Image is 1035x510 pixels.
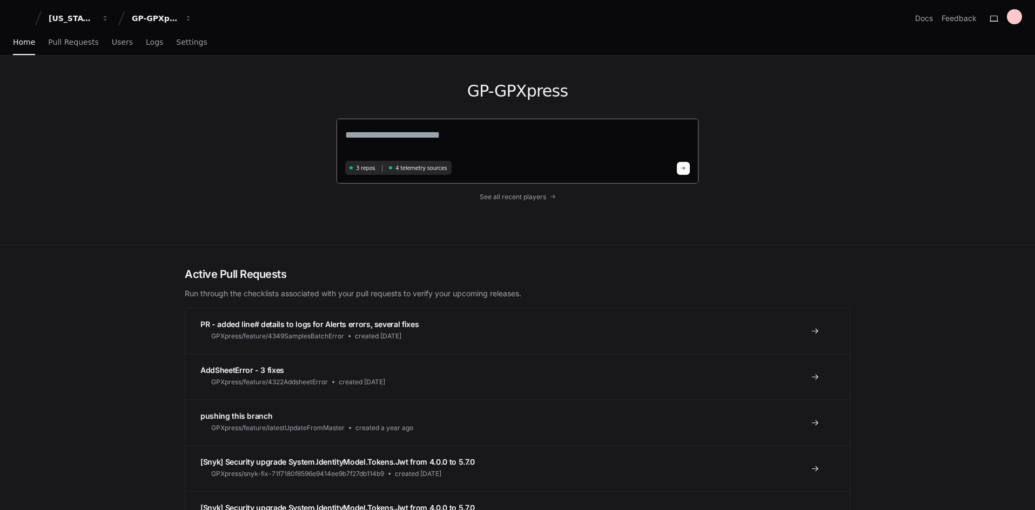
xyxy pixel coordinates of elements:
span: PR - added line# details to logs for Alerts errors, several fixes [200,319,419,329]
button: GP-GPXpress [127,9,197,28]
a: PR - added line# details to logs for Alerts errors, several fixesGPXpress/feature/4349SamplesBatc... [185,308,850,353]
span: GPXpress/snyk-fix-71f7180f8596e9414ee9b7f27db114b9 [211,470,384,478]
a: Docs [915,13,933,24]
span: AddSheetError - 3 fixes [200,365,284,375]
span: GPXpress/feature/4322AddsheetError [211,378,328,386]
span: Users [112,39,133,45]
h2: Active Pull Requests [185,267,850,282]
span: 4 telemetry sources [395,164,447,172]
div: GP-GPXpress [132,13,178,24]
span: Home [13,39,35,45]
a: Logs [146,30,163,55]
h1: GP-GPXpress [336,81,699,101]
a: Users [112,30,133,55]
button: [US_STATE] Pacific [44,9,113,28]
a: AddSheetError - 3 fixesGPXpress/feature/4322AddsheetErrorcreated [DATE] [185,353,850,399]
span: Settings [176,39,207,45]
div: [US_STATE] Pacific [49,13,95,24]
span: created a year ago [355,424,413,432]
p: Run through the checklists associated with your pull requests to verify your upcoming releases. [185,288,850,299]
a: Pull Requests [48,30,98,55]
a: Settings [176,30,207,55]
a: pushing this branchGPXpress/feature/latestUpdateFromMastercreated a year ago [185,399,850,445]
span: GPXpress/feature/4349SamplesBatchError [211,332,344,341]
button: Feedback [942,13,977,24]
a: [Snyk] Security upgrade System.IdentityModel.Tokens.Jwt from 4.0.0 to 5.7.0GPXpress/snyk-fix-71f7... [185,445,850,491]
span: created [DATE] [395,470,441,478]
a: Home [13,30,35,55]
span: [Snyk] Security upgrade System.IdentityModel.Tokens.Jwt from 4.0.0 to 5.7.0 [200,457,475,466]
span: 3 repos [356,164,375,172]
span: created [DATE] [339,378,385,386]
a: See all recent players [336,193,699,201]
span: See all recent players [480,193,546,201]
span: Logs [146,39,163,45]
span: GPXpress/feature/latestUpdateFromMaster [211,424,345,432]
span: pushing this branch [200,411,272,420]
span: created [DATE] [355,332,401,341]
span: Pull Requests [48,39,98,45]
